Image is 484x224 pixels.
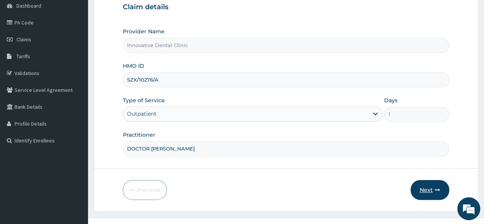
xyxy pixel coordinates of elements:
[384,96,398,104] label: Days
[123,141,449,156] input: Enter Name
[14,38,31,57] img: d_794563401_company_1708531726252_794563401
[4,146,146,172] textarea: Type your message and hit 'Enter'
[16,2,41,9] span: Dashboard
[16,53,30,60] span: Tariffs
[123,180,167,200] button: Previous
[411,180,449,200] button: Next
[123,62,144,70] label: HMO ID
[123,96,165,104] label: Type of Service
[123,131,155,139] label: Practitioner
[123,3,449,11] h3: Claim details
[125,4,144,22] div: Minimize live chat window
[16,36,31,43] span: Claims
[40,43,129,53] div: Chat with us now
[127,110,156,118] div: Outpatient
[44,65,106,142] span: We're online!
[123,72,449,87] input: Enter HMO ID
[123,28,165,35] label: Provider Name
